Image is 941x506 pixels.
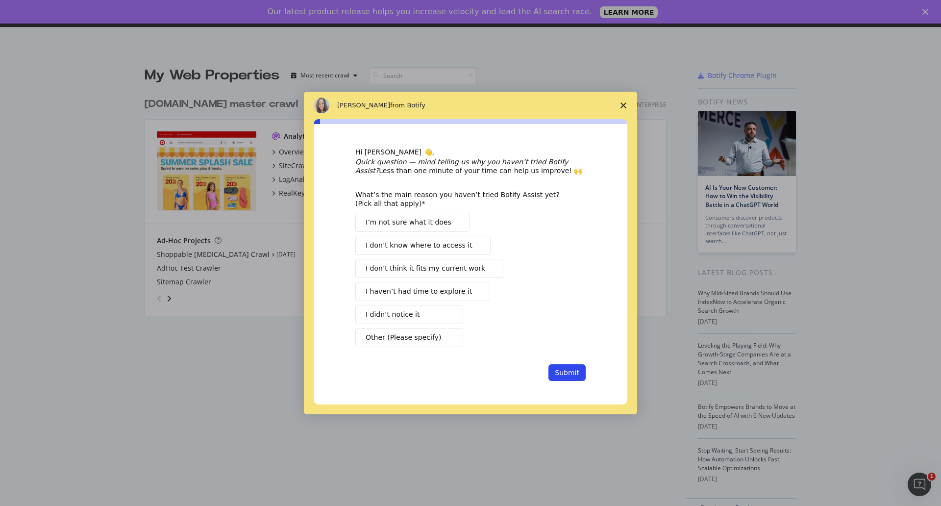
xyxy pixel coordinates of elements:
[366,240,472,251] span: I don’t know where to access it
[355,148,586,157] div: Hi [PERSON_NAME] 👋,
[314,98,329,113] img: Profile image for Colleen
[355,236,491,255] button: I don’t know where to access it
[355,158,568,175] i: Quick question — mind telling us why you haven’t tried Botify Assist?
[268,7,592,17] div: Our latest product release helps you increase velocity and lead the AI search race.
[355,328,463,347] button: Other (Please specify)
[355,305,463,324] button: I didn’t notice it
[548,364,586,381] button: Submit
[366,263,485,274] span: I don’t think it fits my current work
[355,282,490,301] button: I haven’t had time to explore it
[355,259,503,278] button: I don’t think it fits my current work
[337,101,390,109] span: [PERSON_NAME]
[366,332,441,343] span: Other (Please specify)
[600,6,658,18] a: LEARN MORE
[355,213,470,232] button: I’m not sure what it does
[366,286,472,297] span: I haven’t had time to explore it
[366,217,451,228] span: I’m not sure what it does
[922,9,932,15] div: Close
[610,92,637,119] span: Close survey
[390,101,425,109] span: from Botify
[366,309,420,320] span: I didn’t notice it
[355,190,571,208] div: What’s the main reason you haven’t tried Botify Assist yet? (Pick all that apply)
[355,157,586,175] div: Less than one minute of your time can help us improve! 🙌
